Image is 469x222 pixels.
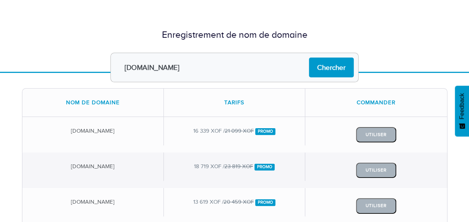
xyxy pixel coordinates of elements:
[22,28,447,41] div: Enregistrement de nom de domaine
[356,163,396,178] button: Utiliser
[22,188,164,216] div: [DOMAIN_NAME]
[164,152,305,181] div: 18 719 XOF /
[356,198,396,213] button: Utiliser
[459,93,465,119] span: Feedback
[223,199,254,205] del: 20 459 XOF
[309,58,354,77] input: Chercher
[164,89,305,117] div: Tarifs
[255,199,276,206] span: Promo
[305,89,447,117] div: Commander
[254,164,275,170] span: Promo
[164,117,305,145] div: 16 339 XOF /
[225,128,254,134] del: 21 099 XOF
[110,53,359,82] input: Ex : ibracilinks.com
[164,188,305,216] div: 13 619 XOF /
[22,152,164,181] div: [DOMAIN_NAME]
[255,128,276,135] span: Promo
[432,185,460,213] iframe: Drift Widget Chat Controller
[224,163,253,169] del: 23 819 XOF
[22,89,164,117] div: Nom de domaine
[22,117,164,145] div: [DOMAIN_NAME]
[455,86,469,136] button: Feedback - Afficher l’enquête
[356,127,396,142] button: Utiliser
